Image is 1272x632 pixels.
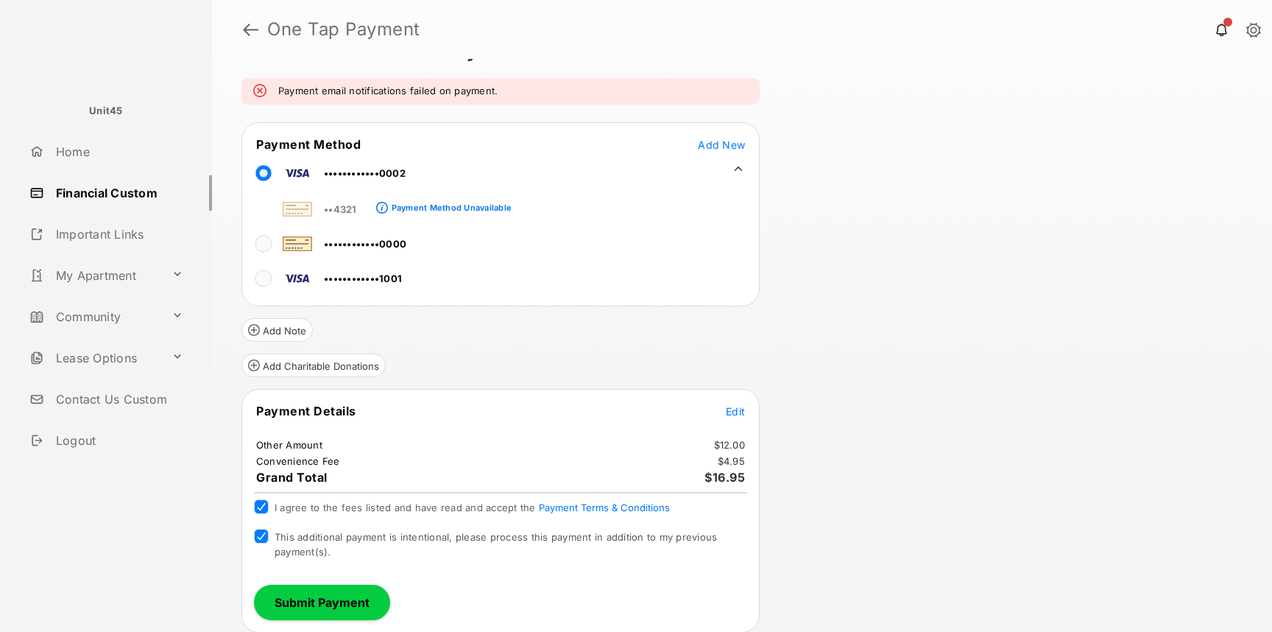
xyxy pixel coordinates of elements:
span: ••••••••••••0002 [324,167,406,179]
span: $16.95 [704,470,745,485]
td: $12.00 [713,438,746,452]
strong: One Tap Payment [267,21,420,38]
td: Convenience Fee [255,454,341,468]
a: Payment Method Unavailable [388,191,512,216]
button: Add Note [241,318,313,342]
span: Payment Method [256,137,361,152]
span: ••••••••••••0000 [324,238,406,250]
span: Payment Details [256,404,356,418]
span: ••4321 [324,203,357,215]
em: Payment email notifications failed on payment. [278,84,498,99]
button: I agree to the fees listed and have read and accept the [539,502,670,513]
a: Financial Custom [24,175,212,211]
span: I agree to the fees listed and have read and accept the [275,502,670,513]
span: Edit [726,405,745,418]
a: My Apartment [24,258,166,293]
td: $4.95 [717,454,746,468]
button: Add Charitable Donations [241,354,386,377]
span: Add New [698,138,745,151]
div: Payment Method Unavailable [392,203,512,213]
span: This additional payment is intentional, please process this payment in addition to my previous pa... [275,531,717,558]
a: Important Links [24,217,189,252]
a: Home [24,134,212,169]
button: Add New [698,137,745,152]
a: Community [24,299,166,334]
p: Unit45 [89,104,123,119]
span: Grand Total [256,470,328,485]
span: ••••••••••••1001 [324,273,402,284]
a: Contact Us Custom [24,382,212,417]
td: Other Amount [255,438,323,452]
button: Edit [726,404,745,418]
a: Lease Options [24,340,166,376]
a: Logout [24,423,212,458]
h5: Review & Submit Your Payment [241,43,1231,60]
button: Submit Payment [254,585,390,620]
